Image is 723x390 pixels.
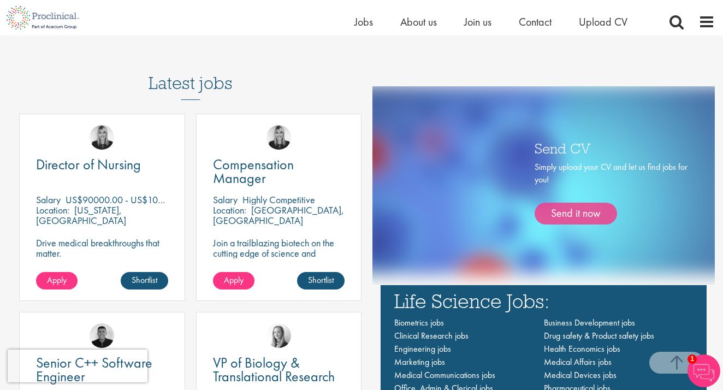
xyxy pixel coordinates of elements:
a: Contact [519,15,552,29]
a: Drug safety & Product safety jobs [544,330,654,341]
a: Compensation Manager [213,158,345,185]
a: Jobs [354,15,373,29]
a: Director of Nursing [36,158,168,172]
a: Biometrics jobs [394,317,444,328]
a: VP of Biology & Translational Research [213,356,345,383]
img: Janelle Jones [90,125,114,150]
p: Highly Competitive [242,193,315,206]
a: Upload CV [579,15,627,29]
iframe: reCAPTCHA [8,350,147,382]
p: [US_STATE], [GEOGRAPHIC_DATA] [36,204,126,227]
a: Health Economics jobs [544,343,620,354]
span: Apply [47,274,67,286]
p: Join a trailblazing biotech on the cutting edge of science and technology. [213,238,345,269]
a: Shortlist [297,272,345,289]
span: Salary [213,193,238,206]
span: VP of Biology & Translational Research [213,353,335,386]
a: Senior C++ Software Engineer [36,356,168,383]
img: Janelle Jones [266,125,291,150]
a: Marketing jobs [394,356,445,368]
a: Shortlist [121,272,168,289]
a: Medical Affairs jobs [544,356,612,368]
a: Engineering jobs [394,343,451,354]
p: [GEOGRAPHIC_DATA], [GEOGRAPHIC_DATA] [213,204,344,227]
a: About us [400,15,437,29]
a: Clinical Research jobs [394,330,469,341]
a: Join us [464,15,491,29]
span: Apply [224,274,244,286]
a: Business Development jobs [544,317,635,328]
span: Location: [213,204,246,216]
a: Medical Devices jobs [544,369,617,381]
span: Compensation Manager [213,155,294,187]
a: Apply [213,272,254,289]
p: US$90000.00 - US$100000.00 per annum [66,193,234,206]
a: Medical Communications jobs [394,369,495,381]
img: Sofia Amark [266,323,291,348]
a: Apply [36,272,78,289]
h3: Send CV [535,141,688,155]
h3: Latest jobs [149,46,233,100]
span: 1 [688,354,697,364]
img: Christian Andersen [90,323,114,348]
img: Chatbot [688,354,720,387]
h3: Life Science Jobs: [394,291,693,311]
span: Location: [36,204,69,216]
a: Send it now [535,203,617,224]
span: Director of Nursing [36,155,141,174]
span: Salary [36,193,61,206]
div: Simply upload your CV and let us find jobs for you! [535,161,688,224]
p: Drive medical breakthroughs that matter. [36,238,168,258]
